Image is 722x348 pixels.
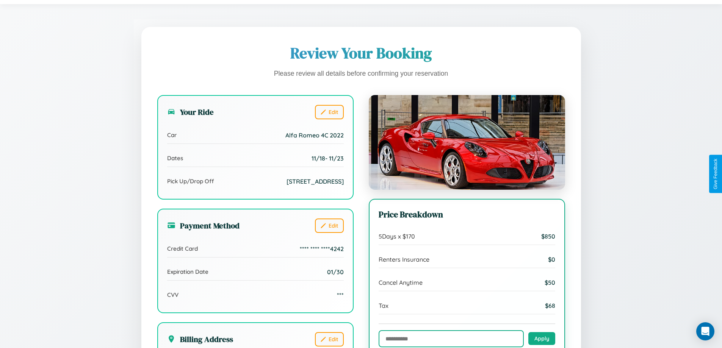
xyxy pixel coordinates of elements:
[315,105,344,119] button: Edit
[696,322,714,340] div: Open Intercom Messenger
[545,279,555,286] span: $ 50
[167,334,233,345] h3: Billing Address
[167,291,179,298] span: CVV
[548,256,555,263] span: $ 0
[167,131,177,139] span: Car
[379,233,415,240] span: 5 Days x $ 170
[167,220,240,231] h3: Payment Method
[379,256,429,263] span: Renters Insurance
[167,245,198,252] span: Credit Card
[541,233,555,240] span: $ 850
[157,68,565,80] p: Please review all details before confirming your reservation
[167,268,208,275] span: Expiration Date
[379,209,555,220] h3: Price Breakdown
[545,302,555,309] span: $ 68
[315,332,344,346] button: Edit
[287,178,344,185] span: [STREET_ADDRESS]
[167,154,183,162] span: Dates
[528,332,555,345] button: Apply
[167,178,214,185] span: Pick Up/Drop Off
[167,106,214,117] h3: Your Ride
[379,279,423,286] span: Cancel Anytime
[327,268,344,276] span: 01/30
[315,218,344,233] button: Edit
[285,131,344,139] span: Alfa Romeo 4C 2022
[713,159,718,189] div: Give Feedback
[157,43,565,63] h1: Review Your Booking
[379,302,388,309] span: Tax
[312,154,344,162] span: 11 / 18 - 11 / 23
[369,95,565,190] img: Alfa Romeo 4C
